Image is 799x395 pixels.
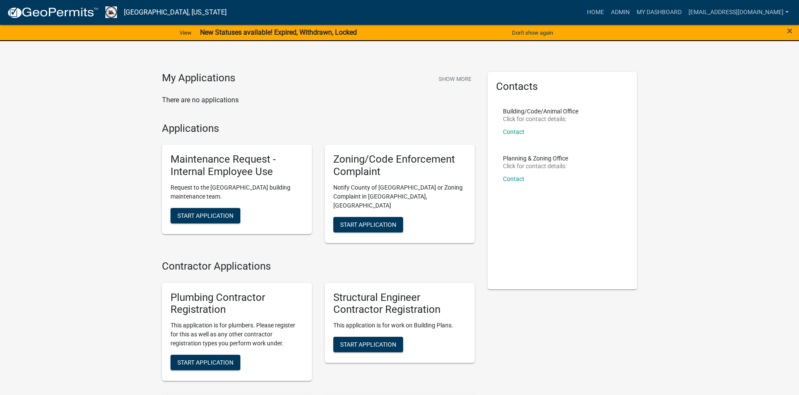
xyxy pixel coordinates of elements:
[340,221,396,228] span: Start Application
[584,4,607,21] a: Home
[171,153,303,178] h5: Maintenance Request - Internal Employee Use
[509,26,557,40] button: Don't show again
[503,163,568,169] p: Click for contact details:
[333,217,403,232] button: Start Application
[171,291,303,316] h5: Plumbing Contractor Registration
[171,355,240,370] button: Start Application
[633,4,685,21] a: My Dashboard
[333,183,466,210] p: Notify County of [GEOGRAPHIC_DATA] or Zoning Complaint in [GEOGRAPHIC_DATA], [GEOGRAPHIC_DATA]
[503,155,568,161] p: Planning & Zoning Office
[340,341,396,348] span: Start Application
[333,337,403,352] button: Start Application
[176,26,195,40] a: View
[685,4,792,21] a: [EMAIL_ADDRESS][DOMAIN_NAME]
[503,108,578,114] p: Building/Code/Animal Office
[171,183,303,201] p: Request to the [GEOGRAPHIC_DATA] building maintenance team.
[162,260,475,273] h4: Contractor Applications
[105,6,117,18] img: Madison County, Georgia
[503,116,578,122] p: Click for contact details:
[177,212,233,219] span: Start Application
[496,80,629,93] h5: Contacts
[503,175,524,182] a: Contact
[162,122,475,135] h4: Applications
[607,4,633,21] a: Admin
[333,321,466,330] p: This application is for work on Building Plans.
[162,122,475,250] wm-workflow-list-section: Applications
[333,153,466,178] h5: Zoning/Code Enforcement Complaint
[162,95,475,105] p: There are no applications
[333,291,466,316] h5: Structural Engineer Contractor Registration
[200,28,357,36] strong: New Statuses available! Expired, Withdrawn, Locked
[162,72,235,85] h4: My Applications
[171,208,240,223] button: Start Application
[171,321,303,348] p: This application is for plumbers. Please register for this as well as any other contractor regist...
[177,359,233,366] span: Start Application
[787,25,793,37] span: ×
[435,72,475,86] button: Show More
[503,128,524,135] a: Contact
[787,26,793,36] button: Close
[124,5,227,20] a: [GEOGRAPHIC_DATA], [US_STATE]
